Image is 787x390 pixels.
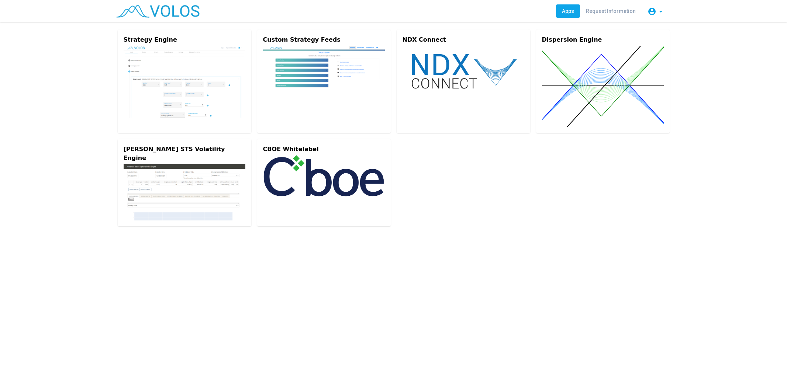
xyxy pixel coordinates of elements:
[562,8,574,14] span: Apps
[556,4,580,18] a: Apps
[124,164,245,220] img: gs-engine.png
[263,46,385,104] img: custom.png
[263,145,385,154] div: CBOE Whitelabel
[403,46,524,96] img: ndx-connect.svg
[586,8,636,14] span: Request Information
[648,7,656,16] mat-icon: account_circle
[124,35,245,44] div: Strategy Engine
[124,46,245,118] img: strategy-engine.png
[124,145,245,163] div: [PERSON_NAME] STS Volatility Engine
[263,155,385,196] img: cboe-logo.png
[542,35,664,44] div: Dispersion Engine
[580,4,642,18] a: Request Information
[263,35,385,44] div: Custom Strategy Feeds
[403,35,524,44] div: NDX Connect
[542,46,664,127] img: dispersion.svg
[656,7,665,16] mat-icon: arrow_drop_down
